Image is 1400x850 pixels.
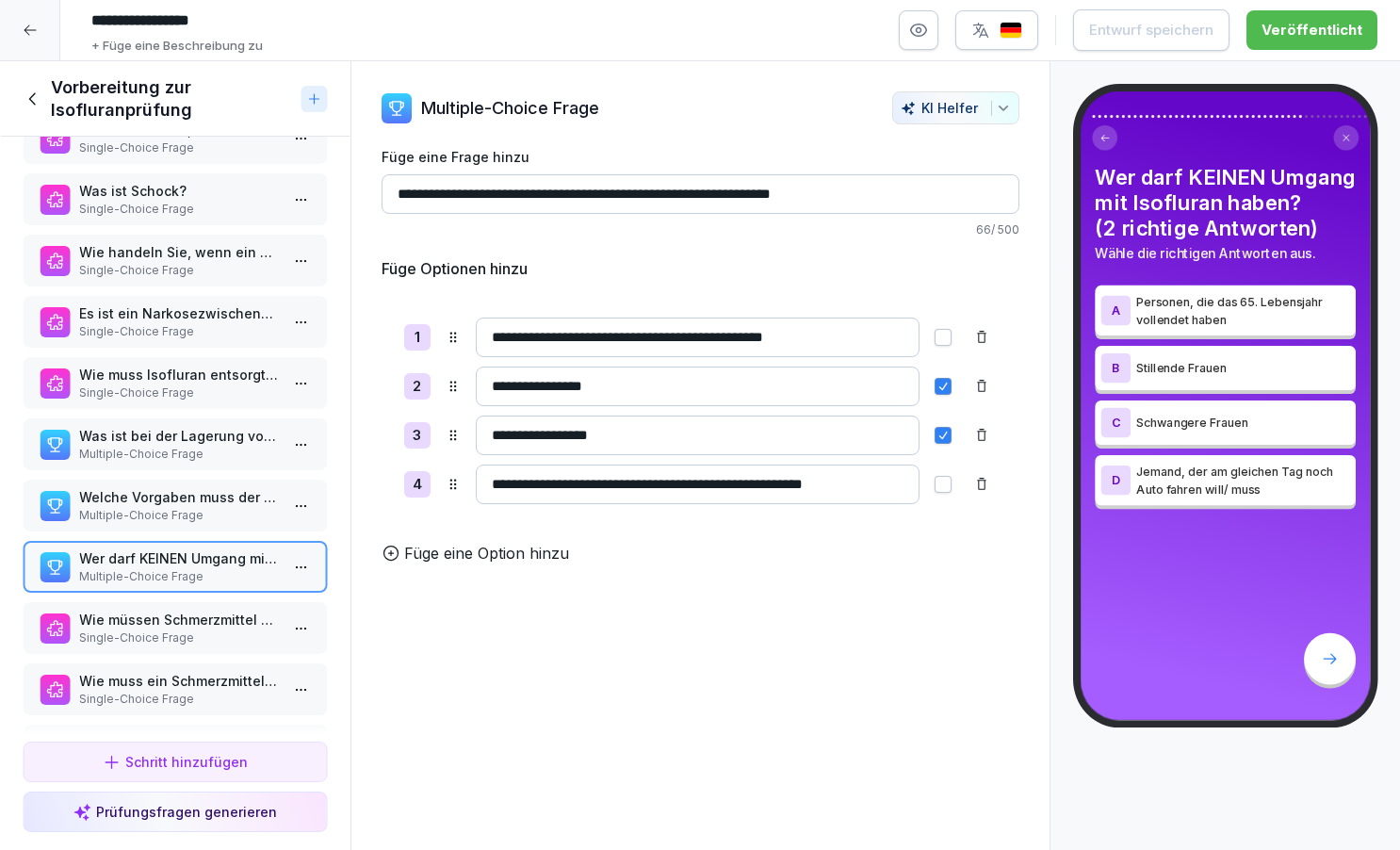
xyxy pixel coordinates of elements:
div: Was ist bei der Lagerung von Isofluran zu beachten (2 Antworten richtig)Multiple-Choice Frage [23,418,328,470]
div: Veröffentlicht [1262,20,1362,41]
p: Wie muss ein Schmerzmittel mit dem Wirkstoff [MEDICAL_DATA] entsorgt werden? [79,671,279,691]
p: Single-Choice Frage [79,691,279,708]
p: Personen, die das 65. Lebensjahr vollendet haben [1136,293,1349,329]
div: Wer darf KEINEN Umgang mit Isofluran haben? (2 richtige Antworten)Multiple-Choice Frage [23,541,328,593]
p: Single-Choice Frage [79,384,279,401]
p: Wähle die richtigen Antworten aus. [1095,243,1356,263]
div: KI Helfer [901,100,1011,116]
p: Wie müssen Schmerzmittel nach Anbruch gelagert werden? [79,610,279,629]
p: Multiple-Choice Frage [421,95,599,121]
p: Schwangere Frauen [1136,414,1349,432]
p: Single-Choice Frage [79,323,279,340]
div: Entwurf speichern [1089,20,1213,41]
p: Füge eine Option hinzu [404,542,569,564]
h1: Vorbereitung zur Isofluranprüfung [51,76,294,122]
div: Es ist ein Narkosezwischenfall bei einem Ferkel eingetreten und es wurden die richtigen Maßnahmen... [23,296,328,348]
button: Entwurf speichern [1073,9,1229,51]
p: Single-Choice Frage [79,262,279,279]
label: Füge eine Frage hinzu [382,147,1019,167]
div: Welche Vorgaben muss der Arbeitgeber hinsichtlich des Isofluran im Betrieb berücksichtigen? (2 ri... [23,480,328,531]
p: Single-Choice Frage [79,201,279,218]
div: Wie muss Isofluran entsorgt werden?Single-Choice Frage [23,357,328,409]
h5: Füge Optionen hinzu [382,257,528,280]
p: A [1111,303,1119,317]
p: Wer darf KEINEN Umgang mit Isofluran haben? (2 richtige Antworten) [79,548,279,568]
p: Single-Choice Frage [79,629,279,646]
button: Veröffentlicht [1246,10,1377,50]
div: Prüfungsfragen generieren [73,802,277,822]
p: 3 [413,425,421,447]
p: Was ist Schock? [79,181,279,201]
div: Wie handeln Sie, wenn eine Ferkel während der Narkose einen Atemstillstand hat?Single-Choice Frage [23,112,328,164]
h4: Wer darf KEINEN Umgang mit Isofluran haben? (2 richtige Antworten) [1095,165,1356,240]
p: D [1111,474,1119,487]
p: 66 / 500 [382,221,1019,238]
p: B [1112,362,1120,375]
p: Multiple-Choice Frage [79,568,279,585]
p: Wie handeln Sie, wenn ein Ferkel durch die Narkose einen Herzstillstand hat? [79,242,279,262]
p: Was ist bei der Lagerung von Isofluran zu beachten (2 Antworten richtig) [79,426,279,446]
p: Welche Vorgaben muss der Arbeitgeber hinsichtlich des Isofluran im Betrieb berücksichtigen? (2 ri... [79,487,279,507]
p: C [1111,416,1119,429]
p: Es ist ein Narkosezwischenfall bei einem Ferkel eingetreten und es wurden die richtigen Maßnahmen... [79,303,279,323]
p: Single-Choice Frage [79,139,279,156]
div: Was ist Schock?Single-Choice Frage [23,173,328,225]
p: Stillende Frauen [1136,359,1349,377]
p: Multiple-Choice Frage [79,446,279,463]
p: 2 [413,376,421,398]
p: Wie muss Isofluran entsorgt werden? [79,365,279,384]
button: Prüfungsfragen generieren [23,792,328,832]
p: 4 [413,474,422,496]
button: KI Helfer [892,91,1019,124]
div: Schritt hinzufügen [103,752,248,772]
p: Multiple-Choice Frage [79,507,279,524]
div: Wie müssen Schmerzmittel nach Anbruch gelagert werden?Single-Choice Frage [23,602,328,654]
img: de.svg [1000,22,1022,40]
button: Schritt hinzufügen [23,742,328,782]
div: Wie handeln Sie, wenn ein Ferkel durch die Narkose einen Herzstillstand hat?Single-Choice Frage [23,235,328,286]
p: Jemand, der am gleichen Tag noch Auto fahren will/ muss [1136,463,1349,499]
div: Wie muss ein Schmerzmittel mit dem Wirkstoff [MEDICAL_DATA] entsorgt werden?Single-Choice Frage [23,663,328,715]
p: 1 [415,327,420,349]
p: + Füge eine Beschreibung zu [91,37,263,56]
